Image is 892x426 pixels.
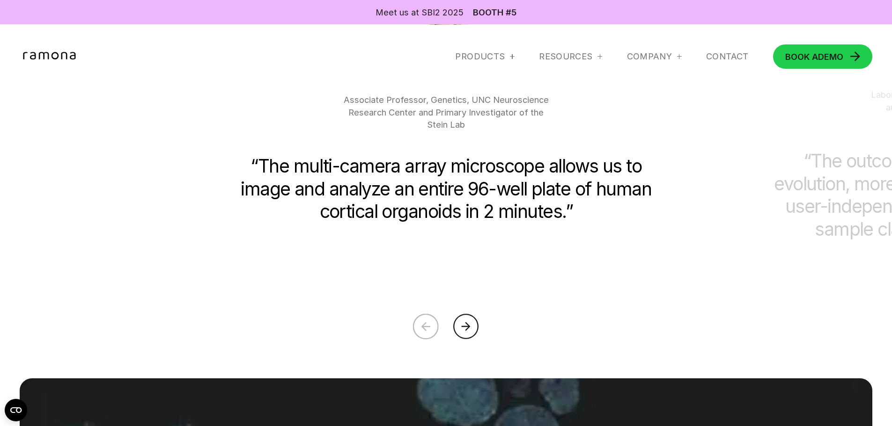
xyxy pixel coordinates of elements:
div: Products [455,51,505,62]
button: Open CMP widget [5,399,27,421]
div: Meet us at SBI2 2025 [376,6,464,18]
div: Products [455,51,515,62]
div: Company [627,51,672,62]
p: Associate Professor, Genetics, UNC Neuroscience Research Center and Primary Investigator of the S... [339,94,553,130]
a: Contact [706,51,749,62]
div: Company [627,51,682,62]
span: BOOK A [785,51,818,62]
div: DEMO [785,52,843,61]
div: RESOURCES [539,51,602,62]
a: BOOK ADEMO [773,44,873,69]
div: “The multi-camera array microscope allows us to image and analyze an entire 96-well plate of huma... [239,155,654,223]
a: home [20,51,83,61]
div: RESOURCES [539,51,592,62]
a: Booth #5 [473,8,516,16]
